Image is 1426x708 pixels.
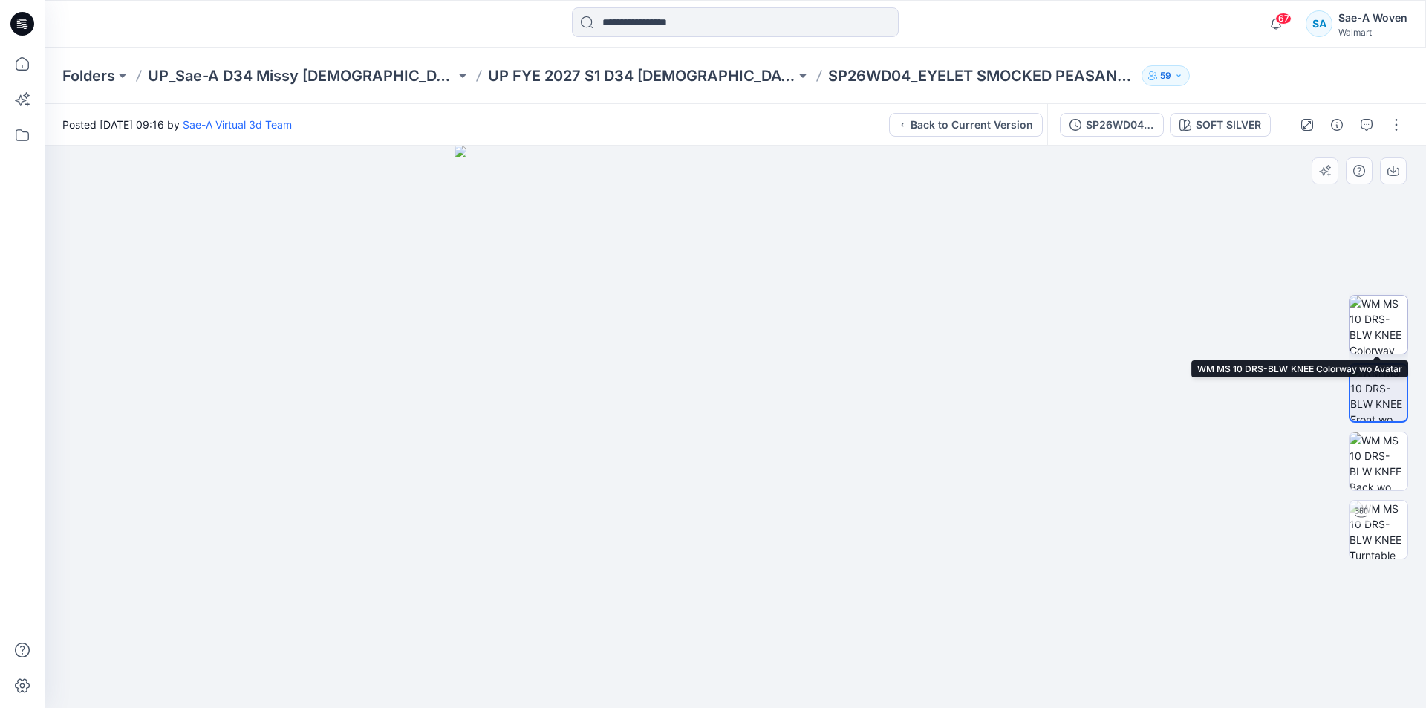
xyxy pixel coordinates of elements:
button: SP26WD04_EYELET SMOCKED PEASANT DRESS_SAEA_041725 [1060,113,1164,137]
img: WM MS 10 DRS-BLW KNEE Front wo Avatar [1350,365,1407,421]
a: UP FYE 2027 S1 D34 [DEMOGRAPHIC_DATA] Dresses [488,65,795,86]
span: 67 [1275,13,1292,25]
div: SA [1306,10,1332,37]
div: SOFT SILVER [1196,117,1261,133]
img: eyJhbGciOiJIUzI1NiIsImtpZCI6IjAiLCJzbHQiOiJzZXMiLCJ0eXAiOiJKV1QifQ.eyJkYXRhIjp7InR5cGUiOiJzdG9yYW... [455,146,1017,708]
a: UP_Sae-A D34 Missy [DEMOGRAPHIC_DATA] Dresses [148,65,455,86]
button: Back to Current Version [889,113,1043,137]
div: Walmart [1338,27,1407,38]
img: WM MS 10 DRS-BLW KNEE Turntable with Avatar [1350,501,1407,559]
button: SOFT SILVER [1170,113,1271,137]
span: Posted [DATE] 09:16 by [62,117,292,132]
div: Sae-A Woven [1338,9,1407,27]
p: SP26WD04_EYELET SMOCKED PEASANT DRESS [828,65,1136,86]
button: Details [1325,113,1349,137]
a: Folders [62,65,115,86]
img: WM MS 10 DRS-BLW KNEE Back wo Avatar [1350,432,1407,490]
p: 59 [1160,68,1171,84]
img: WM MS 10 DRS-BLW KNEE Colorway wo Avatar [1350,296,1407,354]
div: SP26WD04_EYELET SMOCKED PEASANT DRESS_SAEA_041725 [1086,117,1154,133]
button: 59 [1142,65,1190,86]
a: Sae-A Virtual 3d Team [183,118,292,131]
